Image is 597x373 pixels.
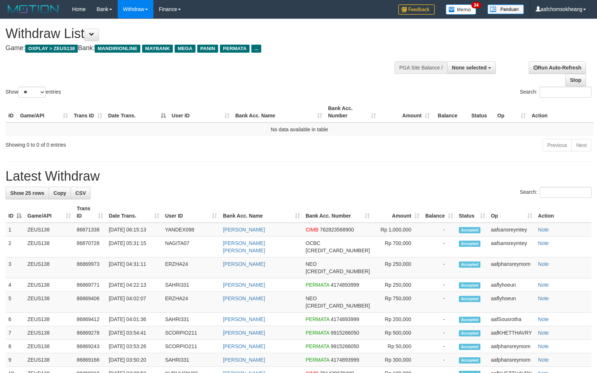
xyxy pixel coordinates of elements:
td: aafKHETTHAVRY [488,326,535,340]
td: ZEUS138 [24,292,74,313]
td: Rp 200,000 [373,313,422,326]
span: Accepted [459,344,481,350]
td: 1 [5,223,24,237]
h1: Withdraw List [5,26,391,41]
th: Bank Acc. Number: activate to sort column ascending [303,202,373,223]
span: Accepted [459,357,481,363]
td: [DATE] 05:31:15 [106,237,162,257]
td: Rp 700,000 [373,237,422,257]
td: aafsansreymtey [488,237,535,257]
th: ID [5,102,17,123]
span: Accepted [459,317,481,323]
span: Accepted [459,241,481,247]
a: Stop [565,74,586,86]
span: MEGA [175,45,195,53]
td: 8 [5,340,24,353]
td: 86869278 [74,326,106,340]
span: MANDIRIONLINE [95,45,140,53]
td: 86870728 [74,237,106,257]
a: [PERSON_NAME] [223,227,265,233]
td: 86869166 [74,353,106,367]
a: [PERSON_NAME] [223,316,265,322]
td: - [422,278,456,292]
a: Note [538,357,549,363]
td: ZEUS138 [24,313,74,326]
td: Rp 750,000 [373,292,422,313]
span: NEO [306,295,317,301]
img: Feedback.jpg [398,4,435,15]
td: - [422,223,456,237]
th: Status: activate to sort column ascending [456,202,488,223]
td: - [422,257,456,278]
span: None selected [452,65,487,71]
td: 86871338 [74,223,106,237]
td: SCORPIO211 [162,326,220,340]
a: CSV [71,187,91,199]
span: Accepted [459,261,481,268]
td: aafphansreymom [488,340,535,353]
span: Copy 9915266050 to clipboard [331,343,359,349]
td: ZEUS138 [24,278,74,292]
td: NAGITA07 [162,237,220,257]
th: Date Trans.: activate to sort column ascending [106,202,162,223]
a: Note [538,316,549,322]
th: Status [468,102,494,123]
span: OCBC [306,240,320,246]
span: Copy 762823568900 to clipboard [320,227,354,233]
td: aafphansreymom [488,353,535,367]
td: 5 [5,292,24,313]
span: Accepted [459,282,481,289]
td: SAHRI331 [162,278,220,292]
a: Note [538,330,549,336]
td: YANDEX098 [162,223,220,237]
span: MAYBANK [142,45,173,53]
th: Trans ID: activate to sort column ascending [71,102,105,123]
span: Copy 4174893999 to clipboard [331,316,359,322]
span: Accepted [459,227,481,233]
th: Bank Acc. Name: activate to sort column ascending [232,102,325,123]
span: CIMB [306,227,319,233]
td: No data available in table [5,123,593,136]
td: 7 [5,326,24,340]
label: Show entries [5,87,61,98]
th: Game/API: activate to sort column ascending [17,102,71,123]
img: MOTION_logo.png [5,4,61,15]
a: Note [538,261,549,267]
span: Accepted [459,296,481,302]
th: Trans ID: activate to sort column ascending [74,202,106,223]
h4: Game: Bank: [5,45,391,52]
span: Copy [53,190,66,196]
td: aaflyhoeun [488,292,535,313]
td: 9 [5,353,24,367]
span: PERMATA [220,45,250,53]
a: Show 25 rows [5,187,49,199]
td: - [422,353,456,367]
a: [PERSON_NAME] [223,330,265,336]
span: PERMATA [306,330,330,336]
td: ZEUS138 [24,353,74,367]
th: Op: activate to sort column ascending [488,202,535,223]
a: [PERSON_NAME] [223,357,265,363]
span: Copy 693818301550 to clipboard [306,248,370,253]
td: [DATE] 06:15:13 [106,223,162,237]
span: NEO [306,261,317,267]
td: 86869406 [74,292,106,313]
h1: Latest Withdraw [5,169,592,184]
select: Showentries [18,87,46,98]
td: 86869771 [74,278,106,292]
label: Search: [520,87,592,98]
th: Action [529,102,593,123]
a: Next [571,139,592,151]
td: - [422,237,456,257]
img: panduan.png [487,4,524,14]
td: Rp 500,000 [373,326,422,340]
label: Search: [520,187,592,198]
td: ERZHA24 [162,257,220,278]
td: SAHRI331 [162,313,220,326]
span: Accepted [459,330,481,336]
a: [PERSON_NAME] [223,261,265,267]
td: 3 [5,257,24,278]
td: aafSousrotha [488,313,535,326]
a: Note [538,227,549,233]
td: aaflyhoeun [488,278,535,292]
